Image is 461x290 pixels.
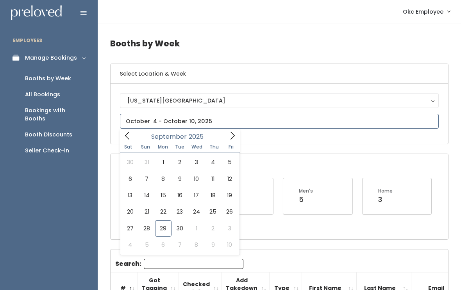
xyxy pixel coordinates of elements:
[122,154,138,170] span: August 30, 2025
[122,237,138,253] span: October 4, 2025
[188,171,205,187] span: September 10, 2025
[395,3,458,20] a: Okc Employee
[25,106,85,123] div: Bookings with Booths
[138,203,155,220] span: September 21, 2025
[172,220,188,237] span: September 30, 2025
[154,145,172,149] span: Mon
[221,203,238,220] span: September 26, 2025
[221,154,238,170] span: September 5, 2025
[111,64,448,84] h6: Select Location & Week
[138,220,155,237] span: September 28, 2025
[25,54,77,62] div: Manage Bookings
[378,195,393,205] div: 3
[172,203,188,220] span: September 23, 2025
[25,74,71,83] div: Booths by Week
[151,134,187,140] span: September
[299,195,313,205] div: 5
[138,237,155,253] span: October 5, 2025
[120,145,137,149] span: Sat
[188,203,205,220] span: September 24, 2025
[188,154,205,170] span: September 3, 2025
[205,171,221,187] span: September 11, 2025
[155,203,172,220] span: September 22, 2025
[188,237,205,253] span: October 8, 2025
[172,171,188,187] span: September 9, 2025
[188,187,205,203] span: September 17, 2025
[221,220,238,237] span: October 3, 2025
[137,145,154,149] span: Sun
[299,187,313,195] div: Men's
[122,220,138,237] span: September 27, 2025
[25,90,60,99] div: All Bookings
[25,147,69,155] div: Seller Check-in
[115,259,243,269] label: Search:
[187,132,210,141] input: Year
[155,171,172,187] span: September 8, 2025
[138,154,155,170] span: August 31, 2025
[144,259,243,269] input: Search:
[188,145,205,149] span: Wed
[205,220,221,237] span: October 2, 2025
[221,187,238,203] span: September 19, 2025
[120,114,439,129] input: October 4 - October 10, 2025
[172,187,188,203] span: September 16, 2025
[221,237,238,253] span: October 10, 2025
[155,220,172,237] span: September 29, 2025
[127,96,431,105] div: [US_STATE][GEOGRAPHIC_DATA]
[122,203,138,220] span: September 20, 2025
[155,237,172,253] span: October 6, 2025
[188,220,205,237] span: October 1, 2025
[378,187,393,195] div: Home
[403,7,443,16] span: Okc Employee
[205,145,223,149] span: Thu
[205,187,221,203] span: September 18, 2025
[25,131,72,139] div: Booth Discounts
[172,237,188,253] span: October 7, 2025
[138,187,155,203] span: September 14, 2025
[205,154,221,170] span: September 4, 2025
[155,154,172,170] span: September 1, 2025
[155,187,172,203] span: September 15, 2025
[138,171,155,187] span: September 7, 2025
[205,237,221,253] span: October 9, 2025
[171,145,188,149] span: Tue
[221,171,238,187] span: September 12, 2025
[223,145,240,149] span: Fri
[110,33,448,54] h4: Booths by Week
[120,93,439,108] button: [US_STATE][GEOGRAPHIC_DATA]
[122,171,138,187] span: September 6, 2025
[205,203,221,220] span: September 25, 2025
[11,5,62,21] img: preloved logo
[122,187,138,203] span: September 13, 2025
[172,154,188,170] span: September 2, 2025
